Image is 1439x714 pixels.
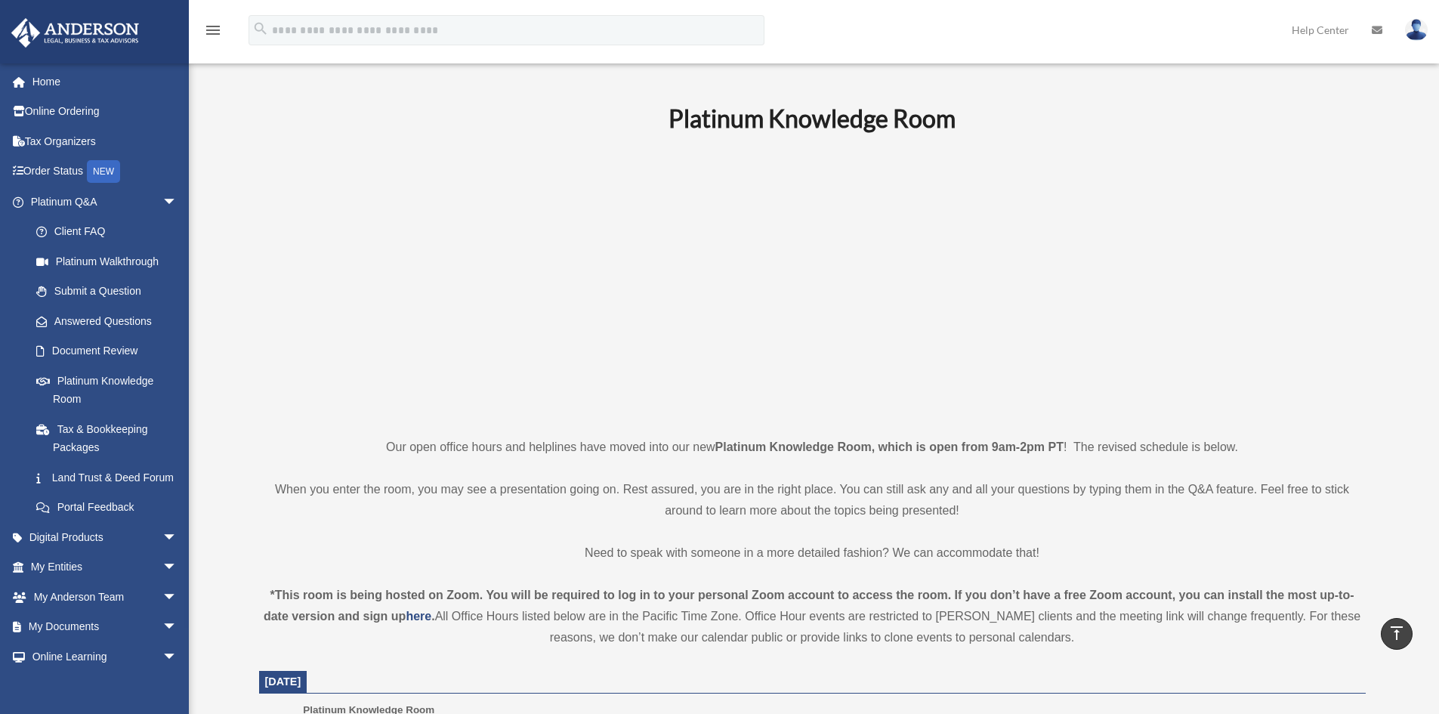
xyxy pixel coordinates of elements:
[21,306,200,336] a: Answered Questions
[11,156,200,187] a: Order StatusNEW
[87,160,120,183] div: NEW
[21,277,200,307] a: Submit a Question
[21,246,200,277] a: Platinum Walkthrough
[11,66,200,97] a: Home
[11,187,200,217] a: Platinum Q&Aarrow_drop_down
[265,675,301,688] span: [DATE]
[11,612,200,642] a: My Documentsarrow_drop_down
[259,585,1366,648] div: All Office Hours listed below are in the Pacific Time Zone. Office Hour events are restricted to ...
[11,552,200,583] a: My Entitiesarrow_drop_down
[406,610,431,623] a: here
[11,126,200,156] a: Tax Organizers
[162,612,193,643] span: arrow_drop_down
[204,26,222,39] a: menu
[1388,624,1406,642] i: vertical_align_top
[431,610,434,623] strong: .
[11,97,200,127] a: Online Ordering
[264,589,1354,623] strong: *This room is being hosted on Zoom. You will be required to log in to your personal Zoom account ...
[259,479,1366,521] p: When you enter the room, you may see a presentation going on. Rest assured, you are in the right ...
[162,187,193,218] span: arrow_drop_down
[11,582,200,612] a: My Anderson Teamarrow_drop_down
[252,20,269,37] i: search
[585,153,1039,409] iframe: 231110_Toby_KnowledgeRoom
[11,641,200,672] a: Online Learningarrow_drop_down
[21,217,200,247] a: Client FAQ
[204,21,222,39] i: menu
[21,336,200,366] a: Document Review
[162,582,193,613] span: arrow_drop_down
[162,552,193,583] span: arrow_drop_down
[162,522,193,553] span: arrow_drop_down
[669,104,956,133] b: Platinum Knowledge Room
[21,414,200,462] a: Tax & Bookkeeping Packages
[1405,19,1428,41] img: User Pic
[7,18,144,48] img: Anderson Advisors Platinum Portal
[1381,618,1413,650] a: vertical_align_top
[715,440,1064,453] strong: Platinum Knowledge Room, which is open from 9am-2pm PT
[259,542,1366,564] p: Need to speak with someone in a more detailed fashion? We can accommodate that!
[21,366,193,414] a: Platinum Knowledge Room
[21,462,200,493] a: Land Trust & Deed Forum
[11,522,200,552] a: Digital Productsarrow_drop_down
[162,641,193,672] span: arrow_drop_down
[21,493,200,523] a: Portal Feedback
[259,437,1366,458] p: Our open office hours and helplines have moved into our new ! The revised schedule is below.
